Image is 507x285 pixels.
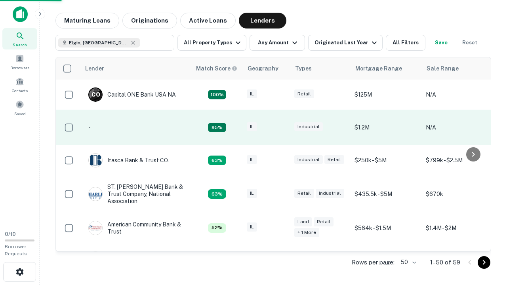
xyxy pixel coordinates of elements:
[247,122,257,131] div: IL
[422,213,493,243] td: $1.4M - $2M
[422,145,493,175] td: $799k - $2.5M
[250,35,305,51] button: Any Amount
[316,189,344,198] div: Industrial
[89,154,102,167] img: picture
[467,222,507,260] iframe: Chat Widget
[430,258,460,267] p: 1–50 of 59
[386,35,425,51] button: All Filters
[88,221,183,235] div: American Community Bank & Trust
[88,251,175,265] div: Republic Bank Of Chicago
[351,243,422,273] td: $500k - $880.5k
[290,57,351,80] th: Types
[294,122,323,131] div: Industrial
[13,6,28,22] img: capitalize-icon.png
[208,90,226,99] div: Capitalize uses an advanced AI algorithm to match your search with the best lender. The match sco...
[351,145,422,175] td: $250k - $5M
[88,123,91,132] p: -
[308,35,383,51] button: Originated Last Year
[88,153,169,167] div: Itasca Bank & Trust CO.
[398,256,417,268] div: 50
[294,189,314,198] div: Retail
[324,155,344,164] div: Retail
[478,256,490,269] button: Go to next page
[122,13,177,28] button: Originations
[351,213,422,243] td: $564k - $1.5M
[13,42,27,48] span: Search
[180,13,236,28] button: Active Loans
[314,217,334,226] div: Retail
[191,57,243,80] th: Capitalize uses an advanced AI algorithm to match your search with the best lender. The match sco...
[12,87,28,94] span: Contacts
[422,57,493,80] th: Sale Range
[352,258,395,267] p: Rows per page:
[80,57,191,80] th: Lender
[427,64,459,73] div: Sale Range
[294,228,319,237] div: + 1 more
[5,231,16,237] span: 0 / 10
[422,110,493,145] td: N/A
[14,110,26,117] span: Saved
[208,156,226,165] div: Capitalize uses an advanced AI algorithm to match your search with the best lender. The match sco...
[314,38,379,47] div: Originated Last Year
[91,91,100,99] p: C O
[355,64,402,73] div: Mortgage Range
[89,251,102,265] img: picture
[457,35,482,51] button: Reset
[89,221,102,235] img: picture
[208,189,226,199] div: Capitalize uses an advanced AI algorithm to match your search with the best lender. The match sco...
[248,64,278,73] div: Geography
[429,35,454,51] button: Save your search to get updates of matches that match your search criteria.
[294,89,314,99] div: Retail
[243,57,290,80] th: Geography
[85,64,104,73] div: Lender
[295,64,312,73] div: Types
[55,13,119,28] button: Maturing Loans
[208,223,226,233] div: Capitalize uses an advanced AI algorithm to match your search with the best lender. The match sco...
[247,155,257,164] div: IL
[88,183,183,205] div: ST. [PERSON_NAME] Bank & Trust Company, National Association
[69,39,128,46] span: Elgin, [GEOGRAPHIC_DATA], [GEOGRAPHIC_DATA]
[89,187,102,201] img: picture
[422,175,493,213] td: $670k
[5,244,27,256] span: Borrower Requests
[351,57,422,80] th: Mortgage Range
[294,217,312,226] div: Land
[2,74,37,95] a: Contacts
[2,51,37,72] a: Borrowers
[2,97,37,118] a: Saved
[422,80,493,110] td: N/A
[294,155,323,164] div: Industrial
[177,35,246,51] button: All Property Types
[247,189,257,198] div: IL
[2,28,37,49] a: Search
[208,123,226,132] div: Capitalize uses an advanced AI algorithm to match your search with the best lender. The match sco...
[247,89,257,99] div: IL
[196,64,237,73] div: Capitalize uses an advanced AI algorithm to match your search with the best lender. The match sco...
[88,87,176,102] div: Capital ONE Bank USA NA
[351,175,422,213] td: $435.5k - $5M
[351,110,422,145] td: $1.2M
[10,65,29,71] span: Borrowers
[422,243,493,273] td: N/A
[239,13,286,28] button: Lenders
[196,64,236,73] h6: Match Score
[247,222,257,232] div: IL
[351,80,422,110] td: $125M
